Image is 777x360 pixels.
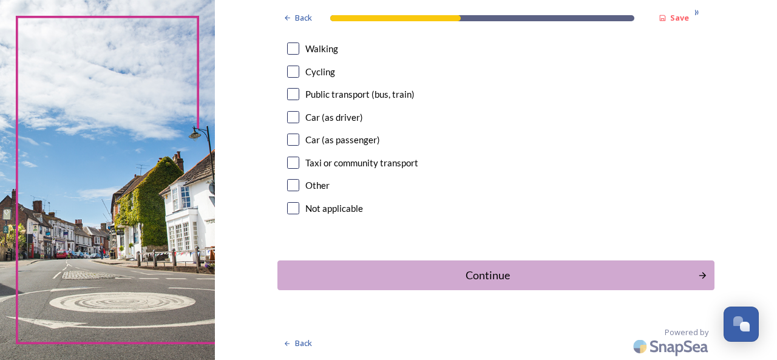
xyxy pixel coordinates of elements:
div: Taxi or community transport [305,156,418,170]
div: Not applicable [305,202,363,216]
button: Continue [277,260,714,290]
span: Back [295,12,312,24]
div: Public transport (bus, train) [305,87,415,101]
div: Walking [305,42,338,56]
div: Car (as driver) [305,110,363,124]
span: Back [295,338,312,349]
div: Car (as passenger) [305,133,380,147]
div: Cycling [305,65,335,79]
div: Continue [284,267,691,284]
button: Open Chat [724,307,759,342]
span: Powered by [665,327,708,338]
strong: Save [670,12,689,23]
div: Other [305,178,330,192]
